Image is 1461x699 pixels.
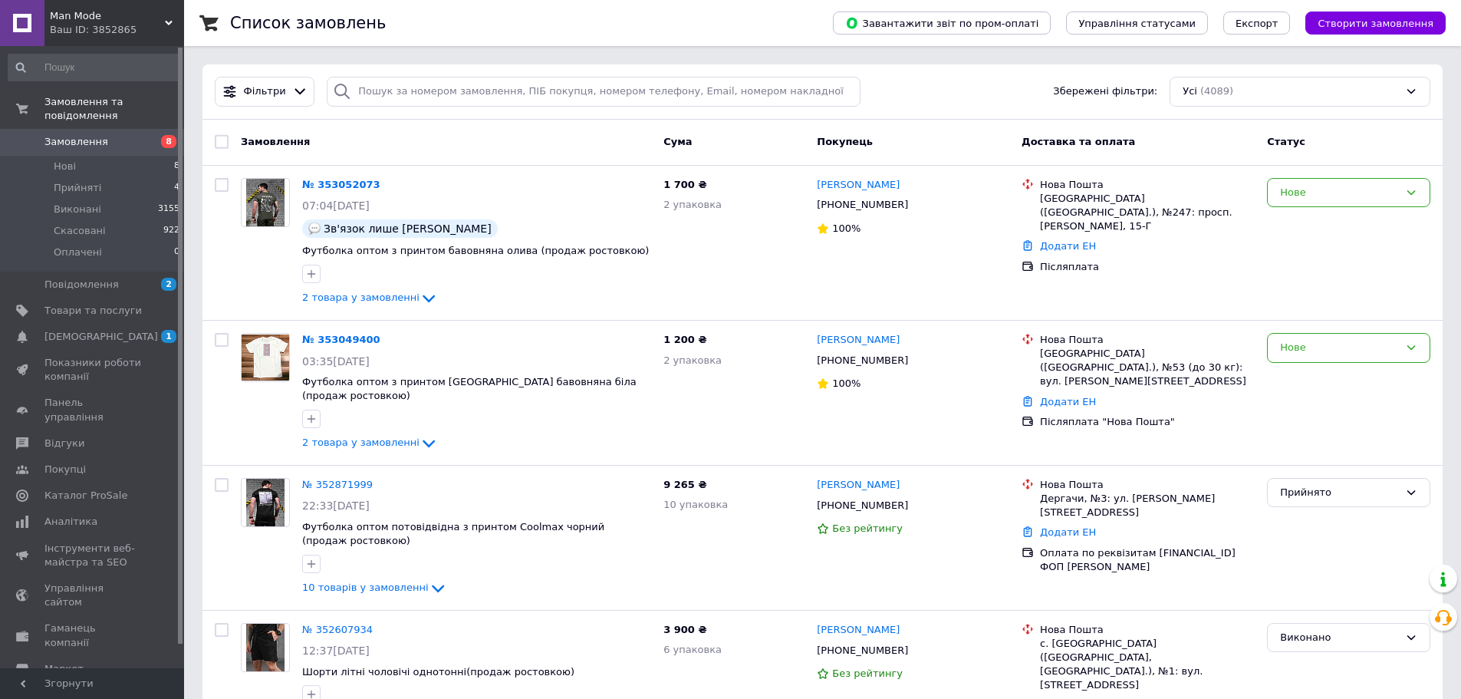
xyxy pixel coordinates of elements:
[817,623,900,638] a: [PERSON_NAME]
[1066,12,1208,35] button: Управління статусами
[1290,17,1446,28] a: Створити замовлення
[174,246,179,259] span: 0
[302,292,438,303] a: 2 товара у замовленні
[817,136,873,147] span: Покупець
[1223,12,1291,35] button: Експорт
[161,330,176,343] span: 1
[44,330,158,344] span: [DEMOGRAPHIC_DATA]
[663,644,722,655] span: 6 упаковка
[161,135,176,148] span: 8
[302,245,649,256] a: Футболка оптом з принтом бавовняна олива (продаж ростовкою)
[54,203,101,216] span: Виконані
[50,23,184,37] div: Ваш ID: 3852865
[44,278,119,292] span: Повідомлення
[814,641,911,661] div: [PHONE_NUMBER]
[663,354,722,366] span: 2 упаковка
[44,304,142,318] span: Товари та послуги
[44,515,97,529] span: Аналітика
[817,333,900,348] a: [PERSON_NAME]
[54,246,102,259] span: Оплачені
[302,500,370,512] span: 22:33[DATE]
[817,178,900,193] a: [PERSON_NAME]
[327,77,860,107] input: Пошук за номером замовлення, ПІБ покупця, номером телефону, Email, номером накладної
[1236,18,1278,29] span: Експорт
[44,582,142,609] span: Управління сайтом
[663,199,722,210] span: 2 упаковка
[44,396,142,424] span: Панель управління
[302,334,380,345] a: № 353049400
[302,355,370,368] span: 03:35[DATE]
[1040,260,1255,274] div: Післяплата
[302,666,574,678] a: Шорти літні чоловічі однотонні(продаж ростовкою)
[1200,85,1233,97] span: (4089)
[241,333,290,382] a: Фото товару
[663,499,728,510] span: 10 упаковка
[302,645,370,657] span: 12:37[DATE]
[302,521,604,547] a: Футболка оптом потовідвідна з принтом Coolmax чорний (продаж ростовкою)
[833,12,1051,35] button: Завантажити звіт по пром-оплаті
[324,223,492,235] span: Зв'язок лише [PERSON_NAME]
[1040,240,1096,252] a: Додати ЕН
[302,292,420,304] span: 2 товара у замовленні
[246,624,285,671] img: Фото товару
[1040,637,1255,693] div: с. [GEOGRAPHIC_DATA] ([GEOGRAPHIC_DATA], [GEOGRAPHIC_DATA].), №1: вул. [STREET_ADDRESS]
[242,335,289,381] img: Фото товару
[246,179,285,226] img: Фото товару
[832,523,903,534] span: Без рейтингу
[302,376,637,402] a: Футболка оптом з принтом [GEOGRAPHIC_DATA] бавовняна біла (продаж ростовкою)
[1040,396,1096,407] a: Додати ЕН
[44,135,108,149] span: Замовлення
[241,136,310,147] span: Замовлення
[244,84,286,99] span: Фільтри
[845,16,1038,30] span: Завантажити звіт по пром-оплаті
[44,95,184,123] span: Замовлення та повідомлення
[302,437,420,449] span: 2 товара у замовленні
[663,334,706,345] span: 1 200 ₴
[1318,18,1433,29] span: Створити замовлення
[1053,84,1157,99] span: Збережені фільтри:
[1078,18,1196,29] span: Управління статусами
[663,624,706,635] span: 3 900 ₴
[832,668,903,679] span: Без рейтингу
[8,54,181,81] input: Пошук
[44,356,142,384] span: Показники роботи компанії
[158,203,179,216] span: 3155
[163,224,179,238] span: 922
[1040,623,1255,637] div: Нова Пошта
[1280,485,1399,501] div: Прийнято
[54,181,101,195] span: Прийняті
[241,623,290,672] a: Фото товару
[1267,136,1305,147] span: Статус
[1040,333,1255,347] div: Нова Пошта
[44,463,86,476] span: Покупці
[302,179,380,190] a: № 353052073
[1280,185,1399,201] div: Нове
[1040,478,1255,492] div: Нова Пошта
[54,224,106,238] span: Скасовані
[241,478,290,527] a: Фото товару
[663,136,692,147] span: Cума
[44,622,142,649] span: Гаманець компанії
[50,9,165,23] span: Man Mode
[230,14,386,32] h1: Список замовлень
[814,496,911,516] div: [PHONE_NUMBER]
[302,582,447,593] a: 10 товарів у замовленні
[302,624,373,635] a: № 352607934
[44,489,127,503] span: Каталог ProSale
[1022,136,1135,147] span: Доставка та оплата
[54,160,76,173] span: Нові
[174,181,179,195] span: 4
[44,542,142,569] span: Інструменти веб-майстра та SEO
[1040,192,1255,234] div: [GEOGRAPHIC_DATA] ([GEOGRAPHIC_DATA].), №247: просп. [PERSON_NAME], 15-Г
[302,437,438,448] a: 2 товара у замовленні
[1280,340,1399,356] div: Нове
[1040,178,1255,192] div: Нова Пошта
[161,278,176,291] span: 2
[1183,84,1197,99] span: Усі
[246,479,285,526] img: Фото товару
[814,351,911,371] div: [PHONE_NUMBER]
